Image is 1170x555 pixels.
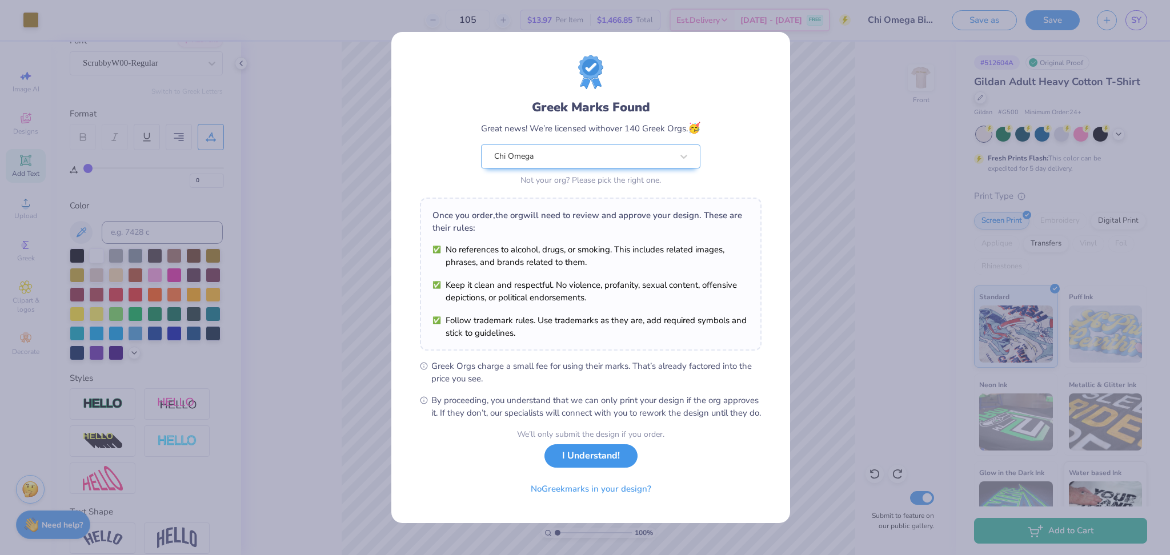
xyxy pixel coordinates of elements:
[688,121,700,135] span: 🥳
[431,360,762,385] span: Greek Orgs charge a small fee for using their marks. That’s already factored into the price you see.
[431,394,762,419] span: By proceeding, you understand that we can only print your design if the org approves it. If they ...
[481,98,700,116] div: Greek Marks Found
[432,243,749,268] li: No references to alcohol, drugs, or smoking. This includes related images, phrases, and brands re...
[432,209,749,234] div: Once you order, the org will need to review and approve your design. These are their rules:
[432,314,749,339] li: Follow trademark rules. Use trademarks as they are, add required symbols and stick to guidelines.
[481,120,700,136] div: Great news! We’re licensed with over 140 Greek Orgs.
[517,428,664,440] div: We’ll only submit the design if you order.
[578,55,603,89] img: license-marks-badge.png
[481,174,700,186] div: Not your org? Please pick the right one.
[521,477,661,501] button: NoGreekmarks in your design?
[544,444,638,468] button: I Understand!
[432,279,749,304] li: Keep it clean and respectful. No violence, profanity, sexual content, offensive depictions, or po...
